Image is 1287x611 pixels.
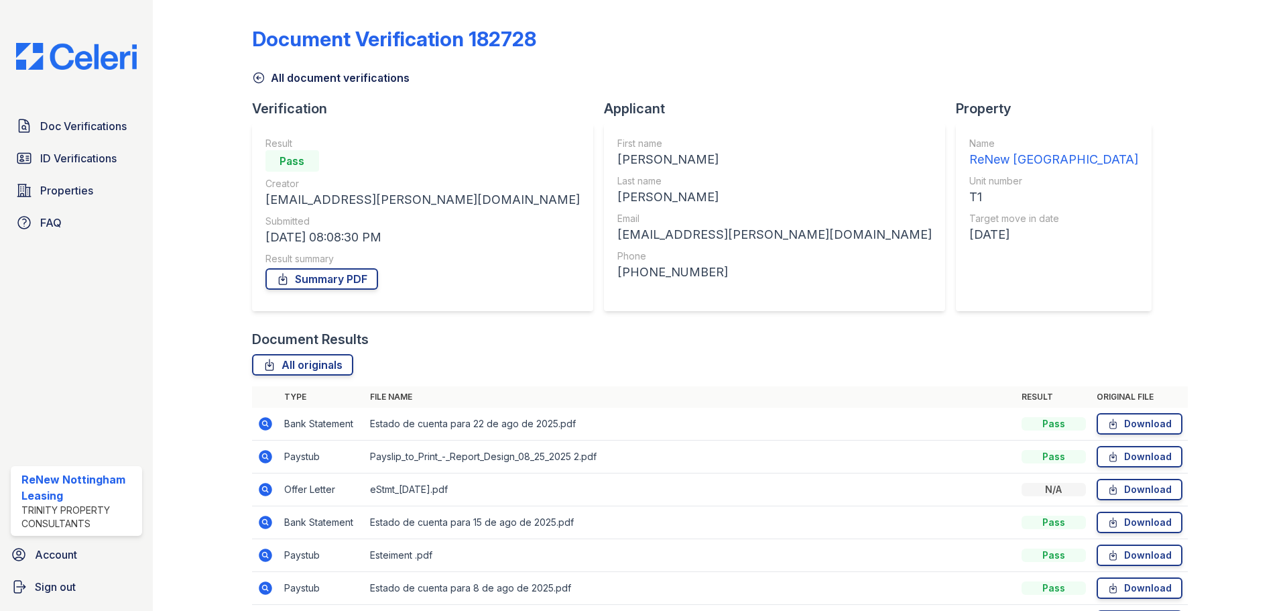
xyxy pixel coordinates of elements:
a: Download [1097,545,1182,566]
a: Account [5,541,147,568]
div: Verification [252,99,604,118]
span: Account [35,547,77,563]
a: FAQ [11,209,142,236]
th: File name [365,386,1016,408]
a: All originals [252,354,353,376]
span: Properties [40,182,93,199]
div: ReNew Nottingham Leasing [21,471,137,504]
td: Paystub [279,572,365,605]
div: Pass [1022,450,1086,463]
div: N/A [1022,483,1086,496]
div: [PERSON_NAME] [617,188,932,207]
div: [EMAIL_ADDRESS][PERSON_NAME][DOMAIN_NAME] [617,225,932,244]
div: Email [617,212,932,225]
div: Pass [1022,417,1086,431]
div: First name [617,137,932,150]
div: Creator [265,177,580,190]
div: [PHONE_NUMBER] [617,263,932,282]
td: Payslip_to_Print_-_Report_Design_08_25_2025 2.pdf [365,441,1016,474]
div: Document Results [252,330,369,349]
td: Offer Letter [279,474,365,506]
div: Result summary [265,252,580,266]
a: Download [1097,413,1182,435]
td: Paystub [279,441,365,474]
td: Esteiment .pdf [365,539,1016,572]
a: ID Verifications [11,145,142,172]
td: Estado de cuenta para 8 de ago de 2025.pdf [365,572,1016,605]
td: Estado de cuenta para 22 de ago de 2025.pdf [365,408,1016,441]
div: Pass [1022,581,1086,595]
a: Summary PDF [265,268,378,290]
th: Type [279,386,365,408]
div: Last name [617,174,932,188]
span: FAQ [40,215,62,231]
td: Bank Statement [279,408,365,441]
a: Download [1097,479,1182,500]
td: Bank Statement [279,506,365,539]
div: Submitted [265,215,580,228]
div: Document Verification 182728 [252,27,536,51]
a: Name ReNew [GEOGRAPHIC_DATA] [969,137,1138,169]
div: ReNew [GEOGRAPHIC_DATA] [969,150,1138,169]
div: T1 [969,188,1138,207]
th: Result [1016,386,1091,408]
a: Download [1097,512,1182,533]
td: eStmt_[DATE].pdf [365,474,1016,506]
img: CE_Logo_Blue-a8612792a0a2168367f1c8372b55b34899dd931a85d93a1a3d3e32e68fde9ad4.png [5,43,147,70]
div: Name [969,137,1138,150]
div: [EMAIL_ADDRESS][PERSON_NAME][DOMAIN_NAME] [265,190,580,209]
td: Estado de cuenta para 15 de ago de 2025.pdf [365,506,1016,539]
div: Phone [617,249,932,263]
div: Pass [1022,549,1086,562]
span: ID Verifications [40,150,117,166]
a: Properties [11,177,142,204]
a: Download [1097,577,1182,599]
div: [PERSON_NAME] [617,150,932,169]
div: Pass [1022,516,1086,529]
th: Original file [1091,386,1188,408]
div: Result [265,137,580,150]
a: Download [1097,446,1182,467]
div: Trinity Property Consultants [21,504,137,531]
div: Unit number [969,174,1138,188]
span: Sign out [35,579,76,595]
div: [DATE] [969,225,1138,244]
a: All document verifications [252,70,410,86]
div: Target move in date [969,212,1138,225]
a: Sign out [5,573,147,600]
div: Pass [265,150,319,172]
div: Applicant [604,99,956,118]
a: Doc Verifications [11,113,142,140]
div: Property [956,99,1162,118]
td: Paystub [279,539,365,572]
div: [DATE] 08:08:30 PM [265,228,580,247]
span: Doc Verifications [40,118,127,134]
